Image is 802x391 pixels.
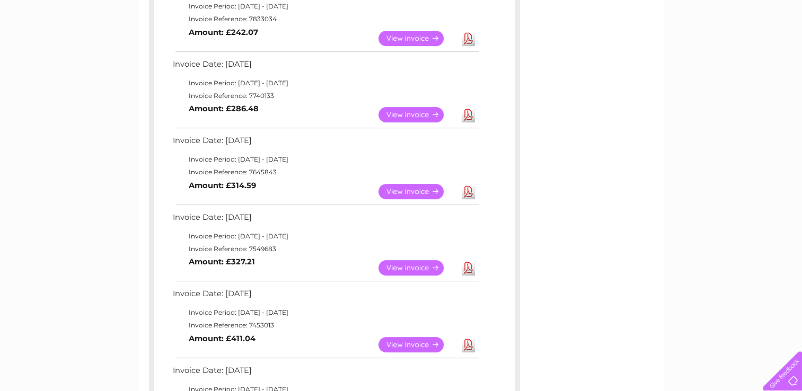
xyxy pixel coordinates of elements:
[462,337,475,352] a: Download
[710,45,725,53] a: Blog
[170,230,480,243] td: Invoice Period: [DATE] - [DATE]
[378,107,456,122] a: View
[170,13,480,25] td: Invoice Reference: 7833034
[378,184,456,199] a: View
[170,134,480,153] td: Invoice Date: [DATE]
[170,306,480,319] td: Invoice Period: [DATE] - [DATE]
[378,260,456,276] a: View
[732,45,757,53] a: Contact
[602,5,675,19] a: 0333 014 3131
[189,181,256,190] b: Amount: £314.59
[170,363,480,383] td: Invoice Date: [DATE]
[462,31,475,46] a: Download
[170,57,480,77] td: Invoice Date: [DATE]
[170,77,480,90] td: Invoice Period: [DATE] - [DATE]
[642,45,665,53] a: Energy
[170,153,480,166] td: Invoice Period: [DATE] - [DATE]
[378,31,456,46] a: View
[462,107,475,122] a: Download
[462,260,475,276] a: Download
[170,166,480,179] td: Invoice Reference: 7645843
[170,243,480,255] td: Invoice Reference: 7549683
[170,90,480,102] td: Invoice Reference: 7740133
[672,45,703,53] a: Telecoms
[170,319,480,332] td: Invoice Reference: 7453013
[189,257,255,266] b: Amount: £327.21
[170,287,480,306] td: Invoice Date: [DATE]
[189,334,255,343] b: Amount: £411.04
[151,6,652,51] div: Clear Business is a trading name of Verastar Limited (registered in [GEOGRAPHIC_DATA] No. 3667643...
[615,45,636,53] a: Water
[767,45,792,53] a: Log out
[28,28,82,60] img: logo.png
[170,210,480,230] td: Invoice Date: [DATE]
[462,184,475,199] a: Download
[189,104,259,113] b: Amount: £286.48
[189,28,258,37] b: Amount: £242.07
[378,337,456,352] a: View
